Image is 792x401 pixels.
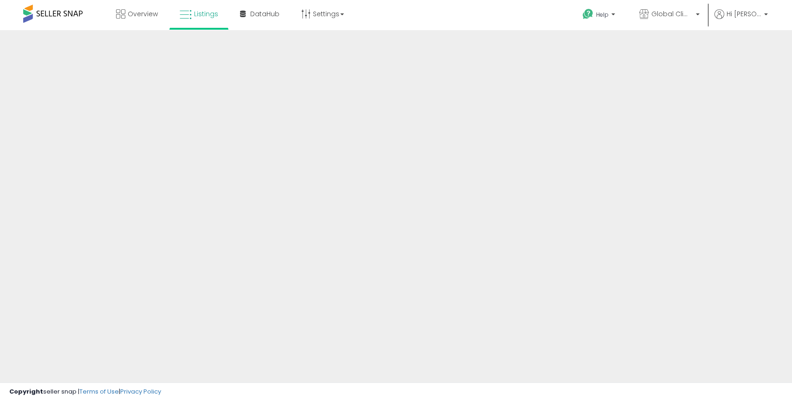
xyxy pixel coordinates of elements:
i: Get Help [582,8,594,20]
a: Terms of Use [79,387,119,396]
span: Overview [128,9,158,19]
a: Hi [PERSON_NAME] [714,9,768,30]
span: DataHub [250,9,279,19]
a: Help [575,1,624,30]
span: Help [596,11,609,19]
span: Hi [PERSON_NAME] [727,9,761,19]
span: Global Climate Alliance [651,9,693,19]
div: seller snap | | [9,388,161,396]
a: Privacy Policy [120,387,161,396]
span: Listings [194,9,218,19]
strong: Copyright [9,387,43,396]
